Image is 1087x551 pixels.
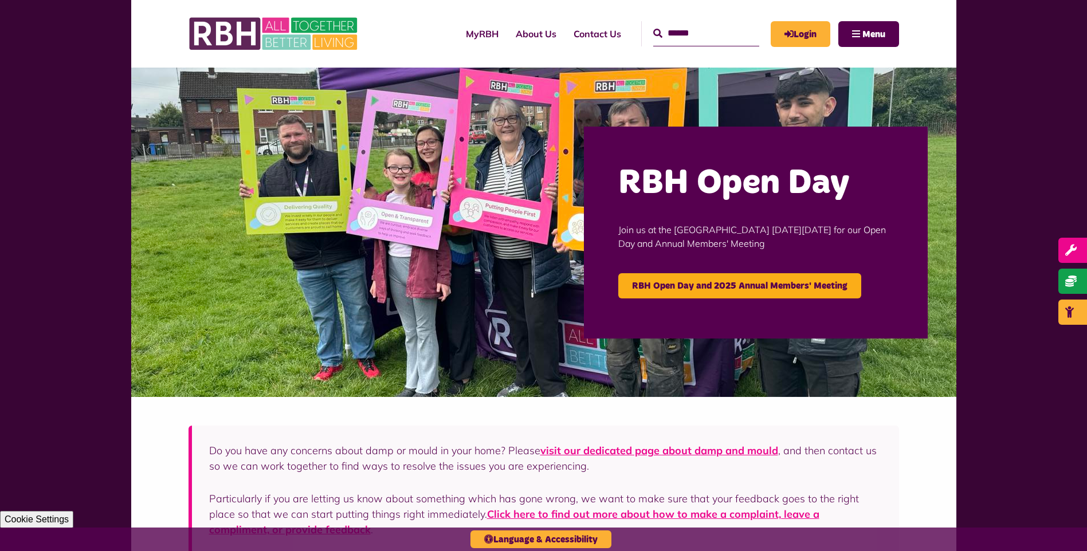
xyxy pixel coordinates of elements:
[565,18,630,49] a: Contact Us
[771,21,830,47] a: MyRBH
[131,68,956,397] img: Image (22)
[618,161,893,206] h2: RBH Open Day
[618,273,861,298] a: RBH Open Day and 2025 Annual Members' Meeting
[457,18,507,49] a: MyRBH
[209,507,819,536] a: Click here to find out more about how to make a complaint, leave a compliment, or provide feedback
[209,491,882,537] p: Particularly if you are letting us know about something which has gone wrong, we want to make sur...
[540,444,778,457] a: visit our dedicated page about damp and mould
[189,11,360,56] img: RBH
[470,530,611,548] button: Language & Accessibility
[618,206,893,267] p: Join us at the [GEOGRAPHIC_DATA] [DATE][DATE] for our Open Day and Annual Members' Meeting
[862,30,885,39] span: Menu
[209,443,882,474] p: Do you have any concerns about damp or mould in your home? Please , and then contact us so we can...
[507,18,565,49] a: About Us
[838,21,899,47] button: Navigation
